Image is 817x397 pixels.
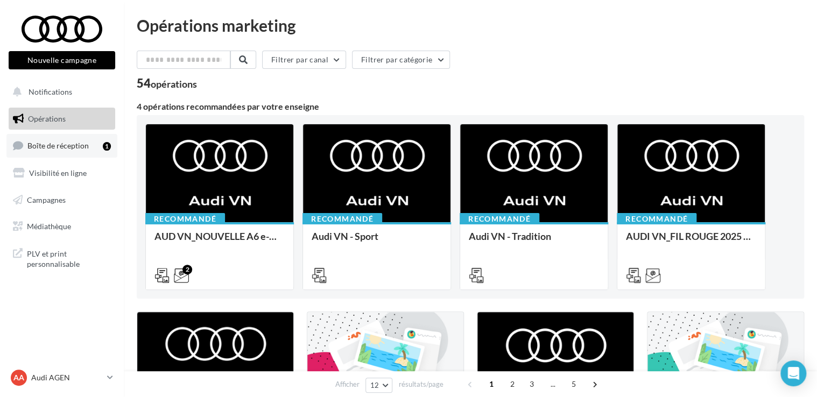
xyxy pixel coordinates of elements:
span: 12 [370,381,379,389]
div: opérations [151,79,197,89]
button: Filtrer par catégorie [352,51,450,69]
span: résultats/page [398,379,443,389]
a: Visibilité en ligne [6,162,117,185]
div: Recommandé [302,213,382,225]
span: PLV et print personnalisable [27,246,111,270]
button: 12 [365,378,393,393]
span: Médiathèque [27,222,71,231]
span: Boîte de réception [27,141,89,150]
div: 4 opérations recommandées par votre enseigne [137,102,804,111]
div: 1 [103,142,111,151]
span: 2 [504,375,521,393]
span: 5 [565,375,582,393]
span: Campagnes [27,195,66,204]
span: 3 [523,375,540,393]
div: Recommandé [460,213,539,225]
span: Afficher [335,379,360,389]
div: Opérations marketing [137,17,804,33]
div: Audi VN - Sport [312,231,442,252]
div: AUDI VN_FIL ROUGE 2025 - A1, Q2, Q3, Q5 et Q4 e-tron [626,231,756,252]
button: Filtrer par canal [262,51,346,69]
a: Opérations [6,108,117,130]
a: PLV et print personnalisable [6,242,117,274]
span: Visibilité en ligne [29,168,87,178]
p: Audi AGEN [31,372,103,383]
div: Audi VN - Tradition [469,231,599,252]
div: 2 [182,265,192,274]
button: Notifications [6,81,113,103]
span: Opérations [28,114,66,123]
a: Campagnes [6,189,117,211]
button: Nouvelle campagne [9,51,115,69]
a: Médiathèque [6,215,117,238]
span: 1 [483,375,500,393]
div: Open Intercom Messenger [780,360,806,386]
div: Recommandé [617,213,696,225]
a: Boîte de réception1 [6,134,117,157]
div: AUD VN_NOUVELLE A6 e-tron [154,231,285,252]
div: 54 [137,77,197,89]
a: AA Audi AGEN [9,367,115,388]
div: Recommandé [145,213,225,225]
span: Notifications [29,87,72,96]
span: AA [13,372,24,383]
span: ... [544,375,561,393]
